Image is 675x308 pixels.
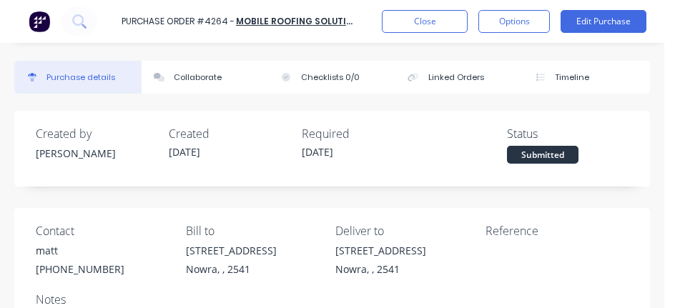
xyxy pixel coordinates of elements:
div: Contact [36,222,175,239]
div: Nowra, , 2541 [186,262,277,277]
button: Checklists 0/0 [269,61,396,94]
div: matt [36,243,124,258]
button: Close [382,10,468,33]
div: Deliver to [335,222,475,239]
div: Notes [36,291,629,308]
div: Collaborate [174,71,222,84]
button: Timeline [523,61,650,94]
div: Purchase details [46,71,115,84]
div: Timeline [555,71,589,84]
div: Reference [486,222,629,239]
button: Edit Purchase [561,10,646,33]
div: [PERSON_NAME] [36,146,157,161]
div: Submitted [507,146,578,164]
div: Required [302,125,423,142]
img: Factory [29,11,50,32]
div: [STREET_ADDRESS] [186,243,277,258]
div: Bill to [186,222,325,239]
div: [PHONE_NUMBER] [36,262,124,277]
button: Linked Orders [395,61,523,94]
div: Nowra, , 2541 [335,262,426,277]
a: Mobile Roofing Solutions [236,15,365,27]
div: [STREET_ADDRESS] [335,243,426,258]
button: Purchase details [14,61,142,94]
button: Options [478,10,550,33]
button: Collaborate [142,61,269,94]
div: Checklists 0/0 [301,71,360,84]
div: Status [507,125,629,142]
div: Purchase Order #4264 - [122,15,235,28]
div: Created by [36,125,157,142]
div: Created [169,125,290,142]
div: Linked Orders [428,71,484,84]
